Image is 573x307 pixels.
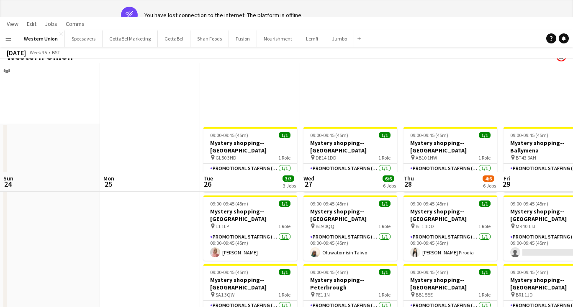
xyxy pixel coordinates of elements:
[516,155,536,161] span: BT43 6AH
[303,127,397,192] app-job-card: 09:00-09:45 (45m)1/1Mystery shopping--[GEOGRAPHIC_DATA] DE14 1DD1 RolePromotional Staffing (Myste...
[45,20,57,28] span: Jobs
[510,132,548,138] span: 09:00-09:45 (45m)
[378,292,391,298] span: 1 Role
[316,223,334,229] span: BL9 0QQ
[279,200,290,207] span: 1/1
[210,200,248,207] span: 09:00-09:45 (45m)
[383,175,394,182] span: 6/6
[303,139,397,154] h3: Mystery shopping--[GEOGRAPHIC_DATA]
[403,127,497,192] app-job-card: 09:00-09:45 (45m)1/1Mystery shopping--[GEOGRAPHIC_DATA] AB10 1HW1 RolePromotional Staffing (Myste...
[279,132,290,138] span: 1/1
[216,223,229,229] span: L1 1LP
[379,200,391,207] span: 1/1
[303,175,314,182] span: Wed
[410,200,448,207] span: 09:00-09:45 (45m)
[403,208,497,223] h3: Mystery shopping--[GEOGRAPHIC_DATA]
[283,175,294,182] span: 3/3
[202,179,213,189] span: 26
[210,269,248,275] span: 09:00-09:45 (45m)
[416,155,437,161] span: AB10 1HW
[483,175,494,182] span: 4/6
[402,179,414,189] span: 28
[52,49,60,56] div: BST
[416,223,434,229] span: BT1 1DD
[478,292,491,298] span: 1 Role
[303,232,397,261] app-card-role: Promotional Staffing (Mystery Shopper)1/109:00-09:45 (45m)Oluwatomisin Taiwo
[410,132,448,138] span: 09:00-09:45 (45m)
[299,30,325,47] button: Lemfi
[3,18,22,29] a: View
[229,30,257,47] button: Fusion
[310,132,348,138] span: 09:00-09:45 (45m)
[410,269,448,275] span: 09:00-09:45 (45m)
[203,175,213,182] span: Tue
[510,200,548,207] span: 09:00-09:45 (45m)
[479,269,491,275] span: 1/1
[279,269,290,275] span: 1/1
[3,175,13,182] span: Sun
[203,127,297,192] app-job-card: 09:00-09:45 (45m)1/1Mystery shopping--[GEOGRAPHIC_DATA] GL50 3HD1 RolePromotional Staffing (Myste...
[378,155,391,161] span: 1 Role
[216,292,234,298] span: SA1 3QW
[325,30,354,47] button: Jumbo
[379,269,391,275] span: 1/1
[303,276,397,291] h3: Mystery shopping--Peterbrough
[203,139,297,154] h3: Mystery shopping--[GEOGRAPHIC_DATA]
[378,223,391,229] span: 1 Role
[479,132,491,138] span: 1/1
[216,155,236,161] span: GL50 3HD
[17,30,65,47] button: Western Union
[203,164,297,192] app-card-role: Promotional Staffing (Mystery Shopper)1/109:00-09:45 (45m)[PERSON_NAME]
[416,292,433,298] span: BB1 5BE
[41,18,61,29] a: Jobs
[383,183,396,189] div: 6 Jobs
[479,200,491,207] span: 1/1
[144,11,303,19] div: You have lost connection to the internet. The platform is offline.
[403,232,497,261] app-card-role: Promotional Staffing (Mystery Shopper)1/109:00-09:45 (45m)[PERSON_NAME] Pirodia
[203,232,297,261] app-card-role: Promotional Staffing (Mystery Shopper)1/109:00-09:45 (45m)[PERSON_NAME]
[210,132,248,138] span: 09:00-09:45 (45m)
[316,292,330,298] span: PE1 1N
[403,164,497,192] app-card-role: Promotional Staffing (Mystery Shopper)1/109:00-09:45 (45m)[PERSON_NAME]
[478,223,491,229] span: 1 Role
[483,183,496,189] div: 6 Jobs
[403,139,497,154] h3: Mystery shopping--[GEOGRAPHIC_DATA]
[65,30,103,47] button: Specsavers
[478,155,491,161] span: 1 Role
[302,179,314,189] span: 27
[303,164,397,192] app-card-role: Promotional Staffing (Mystery Shopper)1/109:00-09:45 (45m)![PERSON_NAME]
[23,18,40,29] a: Edit
[2,179,13,189] span: 24
[7,48,26,57] div: [DATE]
[516,223,535,229] span: MK40 1TJ
[403,175,414,182] span: Thu
[190,30,229,47] button: Shan Foods
[278,223,290,229] span: 1 Role
[7,20,18,28] span: View
[257,30,299,47] button: Nourishment
[203,208,297,223] h3: Mystery shopping--[GEOGRAPHIC_DATA]
[510,269,548,275] span: 09:00-09:45 (45m)
[66,20,85,28] span: Comms
[403,276,497,291] h3: Mystery shopping--[GEOGRAPHIC_DATA]
[62,18,88,29] a: Comms
[403,195,497,261] app-job-card: 09:00-09:45 (45m)1/1Mystery shopping--[GEOGRAPHIC_DATA] BT1 1DD1 RolePromotional Staffing (Myster...
[278,292,290,298] span: 1 Role
[203,195,297,261] app-job-card: 09:00-09:45 (45m)1/1Mystery shopping--[GEOGRAPHIC_DATA] L1 1LP1 RolePromotional Staffing (Mystery...
[203,276,297,291] h3: Mystery shopping--[GEOGRAPHIC_DATA]
[303,195,397,261] app-job-card: 09:00-09:45 (45m)1/1Mystery shopping--[GEOGRAPHIC_DATA] BL9 0QQ1 RolePromotional Staffing (Myster...
[310,269,348,275] span: 09:00-09:45 (45m)
[278,155,290,161] span: 1 Role
[283,183,296,189] div: 3 Jobs
[28,49,49,56] span: Week 35
[316,155,337,161] span: DE14 1DD
[303,208,397,223] h3: Mystery shopping--[GEOGRAPHIC_DATA]
[379,132,391,138] span: 1/1
[502,179,510,189] span: 29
